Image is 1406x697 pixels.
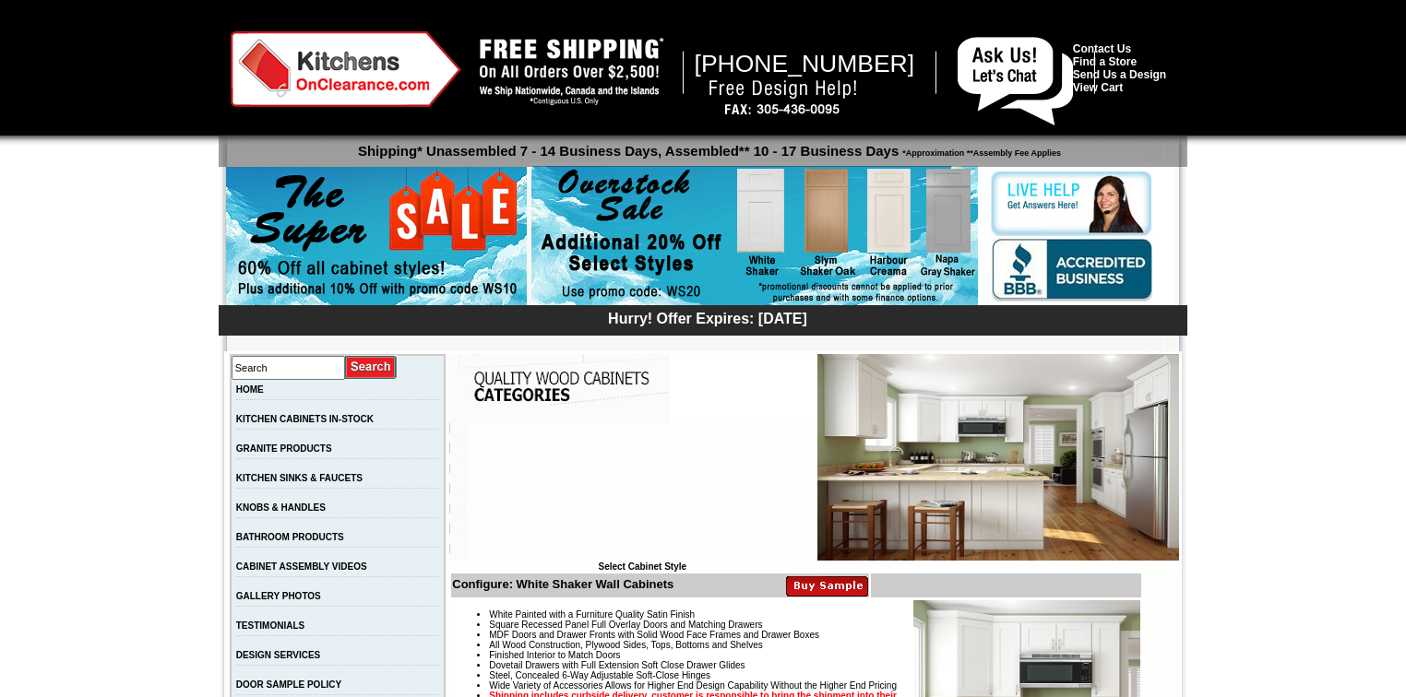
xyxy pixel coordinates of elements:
a: HOME [236,384,264,395]
a: Find a Store [1073,55,1137,68]
a: KITCHEN SINKS & FAUCETS [236,473,363,483]
b: Select Cabinet Style [598,561,686,572]
a: GRANITE PRODUCTS [236,443,332,454]
span: *Approximation **Assembly Fee Applies [899,144,1061,158]
li: White Painted with a Furniture Quality Satin Finish [489,609,1139,620]
iframe: Browser incompatible [467,423,817,561]
a: KITCHEN CABINETS IN-STOCK [236,414,374,424]
li: MDF Doors and Drawer Fronts with Solid Wood Face Frames and Drawer Boxes [489,630,1139,640]
a: DESIGN SERVICES [236,650,321,660]
p: Shipping* Unassembled 7 - 14 Business Days, Assembled** 10 - 17 Business Days [228,135,1187,159]
input: Submit [345,355,398,380]
li: Dovetail Drawers with Full Extension Soft Close Drawer Glides [489,660,1139,670]
a: Send Us a Design [1073,68,1166,81]
a: View Cart [1073,81,1123,94]
img: Kitchens on Clearance Logo [231,31,461,107]
a: Contact Us [1073,42,1131,55]
li: Square Recessed Panel Full Overlay Doors and Matching Drawers [489,620,1139,630]
img: White Shaker [817,354,1179,561]
li: Steel, Concealed 6-Way Adjustable Soft-Close Hinges [489,670,1139,680]
a: BATHROOM PRODUCTS [236,532,344,542]
a: KNOBS & HANDLES [236,502,326,513]
a: CABINET ASSEMBLY VIDEOS [236,561,367,572]
li: All Wood Construction, Plywood Sides, Tops, Bottoms and Shelves [489,640,1139,650]
a: TESTIMONIALS [236,620,304,631]
li: Wide Variety of Accessories Allows for Higher End Design Capability Without the Higher End Pricing [489,680,1139,691]
li: Finished Interior to Match Doors [489,650,1139,660]
a: GALLERY PHOTOS [236,591,321,601]
div: Hurry! Offer Expires: [DATE] [228,308,1187,327]
b: Configure: White Shaker Wall Cabinets [452,577,673,591]
span: [PHONE_NUMBER] [695,50,915,77]
a: DOOR SAMPLE POLICY [236,679,341,690]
